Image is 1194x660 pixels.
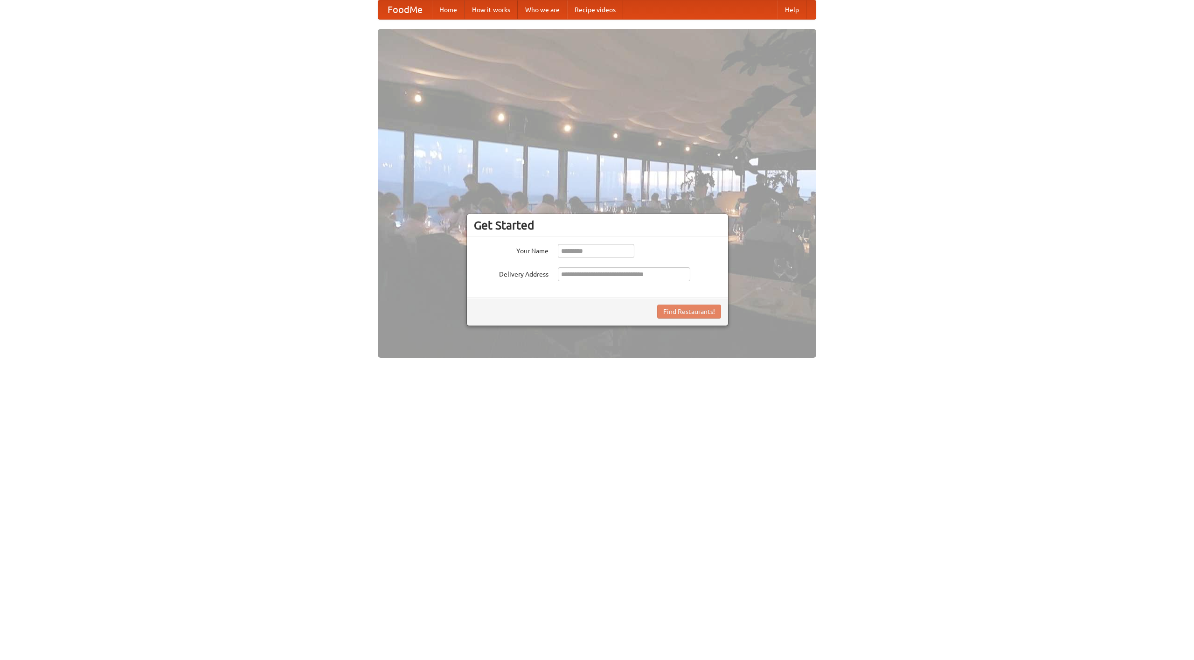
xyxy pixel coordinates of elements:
a: Help [777,0,806,19]
a: Who we are [518,0,567,19]
a: How it works [465,0,518,19]
button: Find Restaurants! [657,305,721,319]
a: Home [432,0,465,19]
label: Delivery Address [474,267,548,279]
h3: Get Started [474,218,721,232]
label: Your Name [474,244,548,256]
a: FoodMe [378,0,432,19]
a: Recipe videos [567,0,623,19]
